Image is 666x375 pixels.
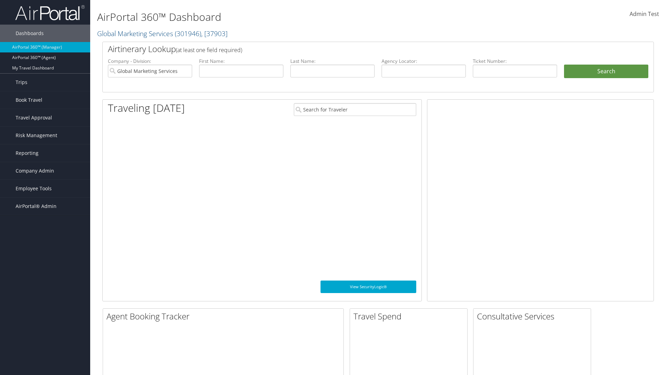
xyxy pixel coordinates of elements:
[108,101,185,115] h1: Traveling [DATE]
[16,74,27,91] span: Trips
[16,162,54,180] span: Company Admin
[16,180,52,197] span: Employee Tools
[199,58,283,65] label: First Name:
[630,3,659,25] a: Admin Test
[477,310,591,322] h2: Consultative Services
[382,58,466,65] label: Agency Locator:
[175,29,201,38] span: ( 301946 )
[16,91,42,109] span: Book Travel
[108,58,192,65] label: Company - Division:
[176,46,242,54] span: (at least one field required)
[321,281,416,293] a: View SecurityLogic®
[97,29,228,38] a: Global Marketing Services
[630,10,659,18] span: Admin Test
[97,10,472,24] h1: AirPortal 360™ Dashboard
[16,25,44,42] span: Dashboards
[16,109,52,126] span: Travel Approval
[290,58,375,65] label: Last Name:
[15,5,85,21] img: airportal-logo.png
[353,310,467,322] h2: Travel Spend
[108,43,603,55] h2: Airtinerary Lookup
[16,144,39,162] span: Reporting
[106,310,343,322] h2: Agent Booking Tracker
[16,198,57,215] span: AirPortal® Admin
[201,29,228,38] span: , [ 37903 ]
[294,103,416,116] input: Search for Traveler
[473,58,557,65] label: Ticket Number:
[16,127,57,144] span: Risk Management
[564,65,648,78] button: Search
